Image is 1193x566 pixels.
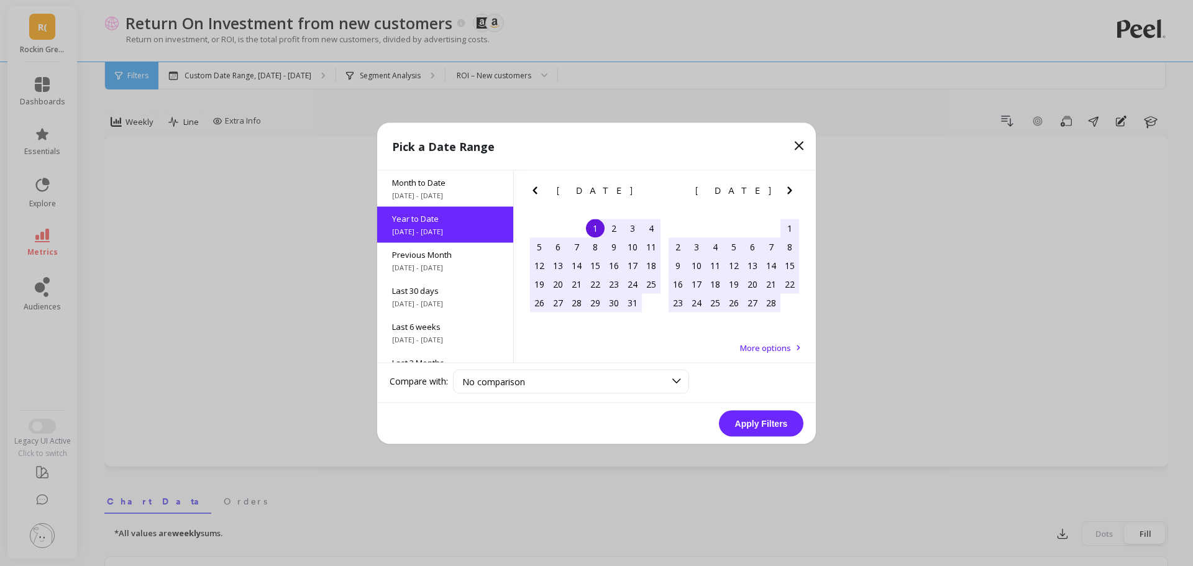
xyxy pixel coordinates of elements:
[623,275,642,293] div: Choose Friday, January 24th, 2025
[695,185,773,195] span: [DATE]
[780,219,799,237] div: Choose Saturday, February 1st, 2025
[642,275,660,293] div: Choose Saturday, January 25th, 2025
[642,237,660,256] div: Choose Saturday, January 11th, 2025
[724,293,743,312] div: Choose Wednesday, February 26th, 2025
[392,212,498,224] span: Year to Date
[392,298,498,308] span: [DATE] - [DATE]
[642,256,660,275] div: Choose Saturday, January 18th, 2025
[605,237,623,256] div: Choose Thursday, January 9th, 2025
[390,375,448,388] label: Compare with:
[780,275,799,293] div: Choose Saturday, February 22nd, 2025
[687,293,706,312] div: Choose Monday, February 24th, 2025
[392,190,498,200] span: [DATE] - [DATE]
[780,237,799,256] div: Choose Saturday, February 8th, 2025
[605,293,623,312] div: Choose Thursday, January 30th, 2025
[605,256,623,275] div: Choose Thursday, January 16th, 2025
[392,226,498,236] span: [DATE] - [DATE]
[549,275,567,293] div: Choose Monday, January 20th, 2025
[780,256,799,275] div: Choose Saturday, February 15th, 2025
[706,256,724,275] div: Choose Tuesday, February 11th, 2025
[567,256,586,275] div: Choose Tuesday, January 14th, 2025
[623,219,642,237] div: Choose Friday, January 3rd, 2025
[530,237,549,256] div: Choose Sunday, January 5th, 2025
[762,293,780,312] div: Choose Friday, February 28th, 2025
[762,237,780,256] div: Choose Friday, February 7th, 2025
[392,357,498,368] span: Last 3 Months
[567,237,586,256] div: Choose Tuesday, January 7th, 2025
[762,256,780,275] div: Choose Friday, February 14th, 2025
[586,293,605,312] div: Choose Wednesday, January 29th, 2025
[623,293,642,312] div: Choose Friday, January 31st, 2025
[530,256,549,275] div: Choose Sunday, January 12th, 2025
[462,375,525,387] span: No comparison
[724,237,743,256] div: Choose Wednesday, February 5th, 2025
[706,293,724,312] div: Choose Tuesday, February 25th, 2025
[724,275,743,293] div: Choose Wednesday, February 19th, 2025
[530,275,549,293] div: Choose Sunday, January 19th, 2025
[586,237,605,256] div: Choose Wednesday, January 8th, 2025
[724,256,743,275] div: Choose Wednesday, February 12th, 2025
[605,219,623,237] div: Choose Thursday, January 2nd, 2025
[549,237,567,256] div: Choose Monday, January 6th, 2025
[586,256,605,275] div: Choose Wednesday, January 15th, 2025
[669,275,687,293] div: Choose Sunday, February 16th, 2025
[669,237,687,256] div: Choose Sunday, February 2nd, 2025
[392,262,498,272] span: [DATE] - [DATE]
[392,285,498,296] span: Last 30 days
[567,275,586,293] div: Choose Tuesday, January 21st, 2025
[669,256,687,275] div: Choose Sunday, February 9th, 2025
[392,249,498,260] span: Previous Month
[623,237,642,256] div: Choose Friday, January 10th, 2025
[743,256,762,275] div: Choose Thursday, February 13th, 2025
[719,410,803,436] button: Apply Filters
[669,219,799,312] div: month 2025-02
[687,256,706,275] div: Choose Monday, February 10th, 2025
[530,293,549,312] div: Choose Sunday, January 26th, 2025
[623,256,642,275] div: Choose Friday, January 17th, 2025
[392,334,498,344] span: [DATE] - [DATE]
[549,293,567,312] div: Choose Monday, January 27th, 2025
[644,183,664,203] button: Next Month
[743,293,762,312] div: Choose Thursday, February 27th, 2025
[392,176,498,188] span: Month to Date
[549,256,567,275] div: Choose Monday, January 13th, 2025
[687,237,706,256] div: Choose Monday, February 3rd, 2025
[743,237,762,256] div: Choose Thursday, February 6th, 2025
[567,293,586,312] div: Choose Tuesday, January 28th, 2025
[586,275,605,293] div: Choose Wednesday, January 22nd, 2025
[528,183,547,203] button: Previous Month
[782,183,802,203] button: Next Month
[743,275,762,293] div: Choose Thursday, February 20th, 2025
[669,293,687,312] div: Choose Sunday, February 23rd, 2025
[530,219,660,312] div: month 2025-01
[687,275,706,293] div: Choose Monday, February 17th, 2025
[557,185,634,195] span: [DATE]
[392,137,495,155] p: Pick a Date Range
[740,342,791,353] span: More options
[706,237,724,256] div: Choose Tuesday, February 4th, 2025
[392,321,498,332] span: Last 6 weeks
[666,183,686,203] button: Previous Month
[762,275,780,293] div: Choose Friday, February 21st, 2025
[642,219,660,237] div: Choose Saturday, January 4th, 2025
[605,275,623,293] div: Choose Thursday, January 23rd, 2025
[586,219,605,237] div: Choose Wednesday, January 1st, 2025
[706,275,724,293] div: Choose Tuesday, February 18th, 2025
